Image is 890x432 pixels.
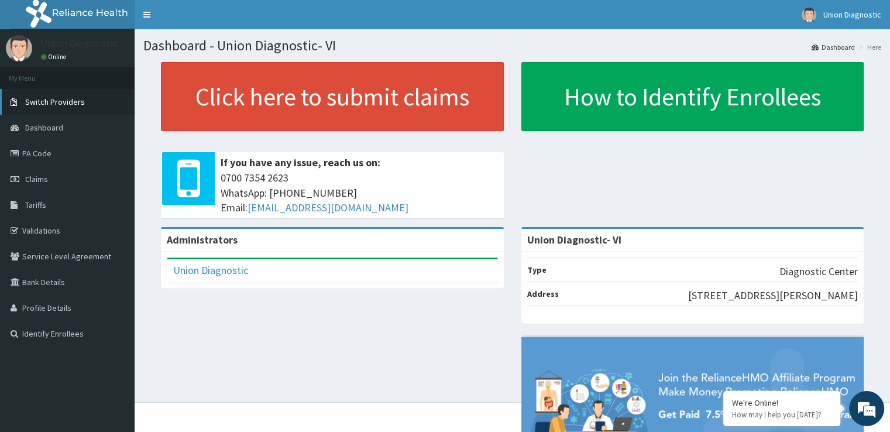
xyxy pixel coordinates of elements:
span: Claims [25,174,48,184]
strong: Union Diagnostic- VI [527,233,621,246]
span: 0700 7354 2623 WhatsApp: [PHONE_NUMBER] Email: [221,170,498,215]
span: Tariffs [25,200,46,210]
a: Union Diagnostic [173,263,248,277]
li: Here [856,42,881,52]
img: User Image [6,35,32,61]
p: How may I help you today? [732,410,831,420]
a: Click here to submit claims [161,62,504,131]
h1: Dashboard - Union Diagnostic- VI [143,38,881,53]
img: User Image [802,8,816,22]
b: Address [527,289,559,299]
span: Union Diagnostic [823,9,881,20]
span: Dashboard [25,122,63,133]
a: How to Identify Enrollees [521,62,864,131]
a: Online [41,53,69,61]
b: If you have any issue, reach us on: [221,156,380,169]
span: Switch Providers [25,97,85,107]
a: Dashboard [812,42,855,52]
p: [STREET_ADDRESS][PERSON_NAME] [688,288,858,303]
div: We're Online! [732,397,831,408]
p: Union Diagnostic [41,38,118,49]
b: Administrators [167,233,238,246]
p: Diagnostic Center [779,264,858,279]
a: [EMAIL_ADDRESS][DOMAIN_NAME] [248,201,408,214]
b: Type [527,265,547,275]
